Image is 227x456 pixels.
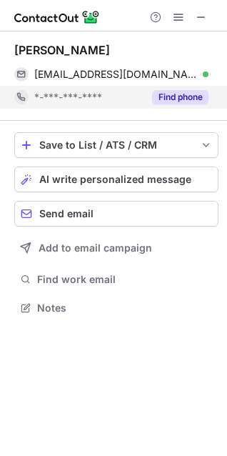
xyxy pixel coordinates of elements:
span: Notes [37,302,213,314]
button: Send email [14,201,218,227]
div: Save to List / ATS / CRM [39,139,193,151]
button: Find work email [14,269,218,289]
button: Add to email campaign [14,235,218,261]
button: Reveal Button [152,90,208,104]
span: Add to email campaign [39,242,152,254]
div: [PERSON_NAME] [14,43,110,57]
button: Notes [14,298,218,318]
span: Find work email [37,273,213,286]
span: AI write personalized message [39,174,191,185]
span: Send email [39,208,94,219]
span: [EMAIL_ADDRESS][DOMAIN_NAME] [34,68,198,81]
img: ContactOut v5.3.10 [14,9,100,26]
button: save-profile-one-click [14,132,218,158]
button: AI write personalized message [14,167,218,192]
